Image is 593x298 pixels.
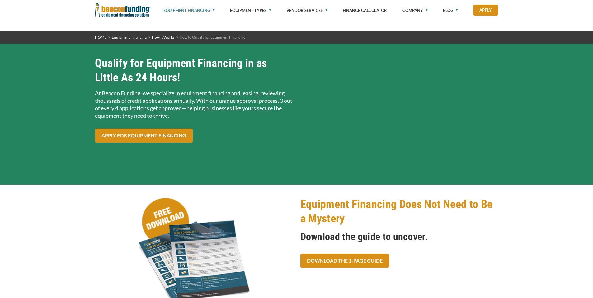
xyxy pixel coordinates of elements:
a: HOME [95,35,106,40]
a: Apply for Equipment Financing [95,129,193,143]
h2: Equipment Financing Does Not Need to Be a Mystery [300,197,498,226]
p: At Beacon Funding, we specialize in equipment financing and leasing, reviewing thousands of credi... [95,89,293,119]
a: Download the 1-Page Guide [300,254,389,268]
h2: Qualify for Equipment Financing in as Little As 24 Hours! [95,56,293,85]
a: Equipment Financing [112,35,147,40]
span: How to Qualify for Equipment Financing [180,35,245,40]
h3: Download the guide to uncover. [300,230,498,243]
a: How It Works [152,35,174,40]
a: Apply [473,5,498,16]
